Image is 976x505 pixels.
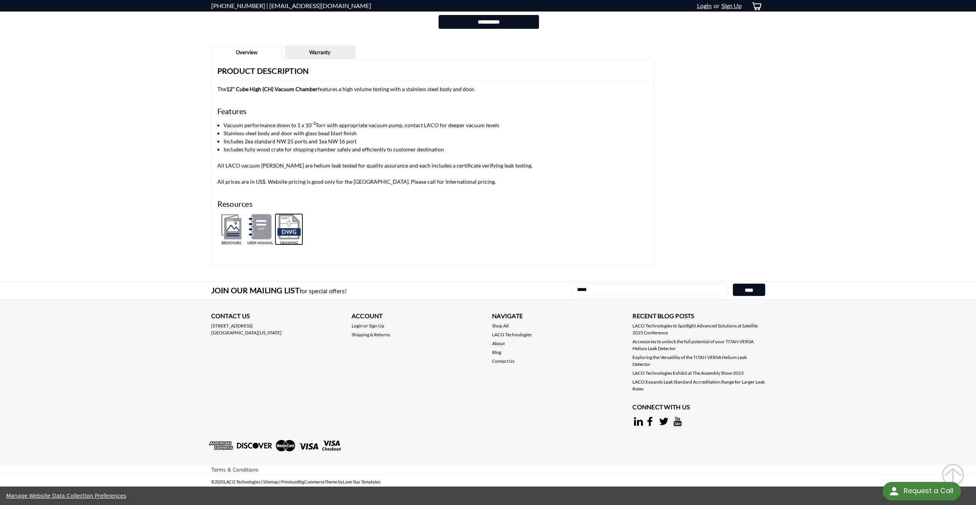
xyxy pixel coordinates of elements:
[261,479,262,484] span: |
[263,479,279,484] a: Sitemap
[226,86,318,92] strong: 12" Cube High (CH) Vacuum Chamber
[492,358,514,365] a: Contact Us
[246,214,274,245] img: https://cdn11.bigcommerce.com/s-fsqecafu8p/product_images/uploaded_images/user-manual-thumbnails....
[632,379,765,392] a: LACO Expands Leak Standard Accreditation Range for Larger Leak Rates
[359,322,373,329] span: or
[211,46,282,59] a: Overview
[888,485,900,497] img: round button
[217,85,648,93] p: The features a high volume testing with a stainless steel body and door.
[217,161,648,169] p: All LACO vacuum [PERSON_NAME] are helium leak tested for quality assurance and each includes a ce...
[941,463,964,487] div: Scroll Back to Top
[6,493,126,499] a: Manage Website Data Collection Preferences
[492,322,509,329] a: Shop All
[217,105,648,117] h4: Features
[632,311,765,322] h3: Recent Blog Posts
[632,322,765,336] a: LACO Technologies to Spotlight Advanced Solutions at Satellite 2025 Conference
[904,482,953,500] div: Request a Call
[275,225,303,232] a: LVC202020-3222-CI Vacuum Chamber Drawing
[275,214,303,245] img: UN-100V Dry Piston Pump Drawing
[492,331,532,338] a: LACO Technologies
[492,349,501,356] a: Blog
[217,198,648,209] h4: Resources
[300,287,347,294] span: for special offers!
[215,479,224,484] span: 2025
[492,340,505,347] a: About
[632,354,765,368] a: Exploring the Versatility of the TITAN VERSA Helium Leak Detector
[632,370,744,377] a: LACO Technologies Exhibit at The Assembly Show 2023
[312,121,315,126] sup: -3
[352,322,363,329] a: Login
[279,479,280,484] span: |
[211,466,259,473] a: Terms & Conditions
[285,46,355,59] a: Warranty
[369,322,384,329] a: Sign Up
[632,338,765,352] a: Accessories to unlock the full potential of your TITAN VERSA Helium Leak Detector
[941,463,964,487] svg: submit
[632,402,765,414] h3: Connect with Us
[352,331,390,338] a: Shipping & Returns
[224,145,648,153] li: Includes fully wood crate for shipping chamber safely and efficiently to customer destination
[211,479,260,484] span: © LACO Technologies
[217,225,245,232] a: High Vacuum Chambers
[281,474,380,489] li: Premium Theme by
[211,311,344,322] h3: Contact Us
[224,121,648,129] li: Vacuum performance down to 1 x 10 Torr with appropriate vacuum pump, contact LACO for deeper vacu...
[217,178,648,186] p: All prices are in US$. Website pricing is good only for the [GEOGRAPHIC_DATA]. Please call for In...
[224,129,648,137] li: Stainless steel body and door with glass bead blast finish
[224,137,648,145] li: Includes 2ea standard NW 25 ports and 1ea NW 16 port
[217,214,245,245] img: https://cdn11.bigcommerce.com/s-fsqecafu8p/product_images/uploaded_images/brochures-thumbnail.png...
[712,2,719,9] span: or
[211,282,351,299] h3: Join Our Mailing List
[352,311,484,322] h3: Account
[298,479,325,484] a: BigCommerce
[217,65,648,81] h3: Product Description
[211,322,344,336] address: [STREET_ADDRESS] [GEOGRAPHIC_DATA][US_STATE]
[746,0,765,12] a: cart-preview-dropdown
[343,479,380,484] a: Lone Star Templates
[246,225,274,232] a: Industrial Vacuum Chamber Manual
[883,482,961,500] div: Request a Call
[492,311,624,322] h3: Navigate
